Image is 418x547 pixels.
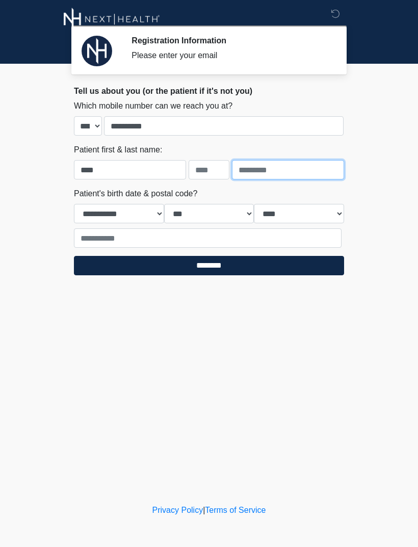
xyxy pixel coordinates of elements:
label: Which mobile number can we reach you at? [74,100,232,112]
img: Agent Avatar [82,36,112,66]
a: Terms of Service [205,506,266,514]
h2: Tell us about you (or the patient if it's not you) [74,86,344,96]
div: Please enter your email [132,49,329,62]
label: Patient first & last name: [74,144,162,156]
h2: Registration Information [132,36,329,45]
a: Privacy Policy [152,506,203,514]
a: | [203,506,205,514]
img: Next-Health Montecito Logo [64,8,160,31]
label: Patient's birth date & postal code? [74,188,197,200]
